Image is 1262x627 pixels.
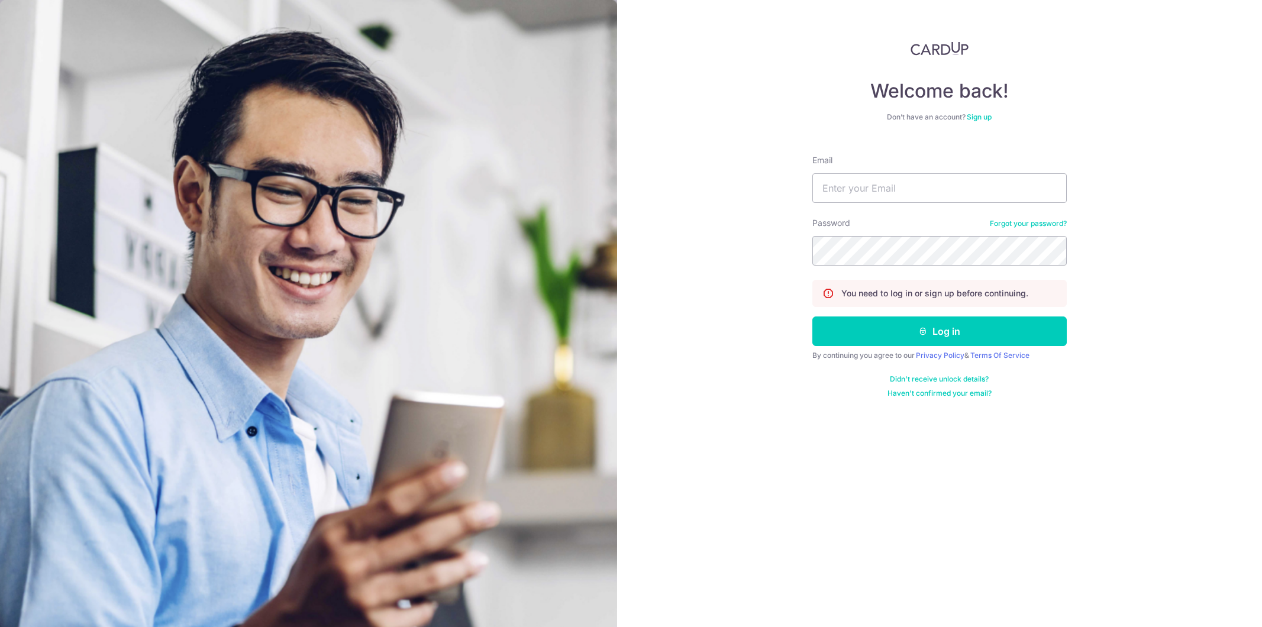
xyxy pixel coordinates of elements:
p: You need to log in or sign up before continuing. [841,287,1028,299]
a: Terms Of Service [970,351,1029,360]
label: Email [812,154,832,166]
input: Enter your Email [812,173,1067,203]
a: Privacy Policy [916,351,964,360]
button: Log in [812,316,1067,346]
label: Password [812,217,850,229]
a: Didn't receive unlock details? [890,374,989,384]
h4: Welcome back! [812,79,1067,103]
a: Haven't confirmed your email? [887,389,992,398]
div: Don’t have an account? [812,112,1067,122]
a: Forgot your password? [990,219,1067,228]
div: By continuing you agree to our & [812,351,1067,360]
img: CardUp Logo [911,41,969,56]
a: Sign up [967,112,992,121]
